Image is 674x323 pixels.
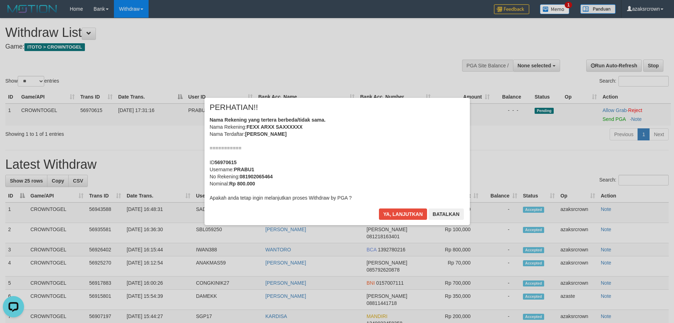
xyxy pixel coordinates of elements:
b: 56970615 [215,160,237,165]
b: 081902065464 [240,174,272,179]
span: PERHATIAN!! [210,104,258,111]
b: Nama Rekening yang tertera berbeda/tidak sama. [210,117,326,123]
b: Rp 800.000 [229,181,255,186]
button: Open LiveChat chat widget [3,3,24,24]
b: [PERSON_NAME] [245,131,287,137]
button: Ya, lanjutkan [379,208,427,220]
button: Batalkan [428,208,464,220]
div: Nama Rekening: Nama Terdaftar: =========== ID Username: No Rekening: Nominal: Apakah anda tetap i... [210,116,465,201]
b: PRABU1 [234,167,254,172]
b: FEXX ARXX SAXXXXXX [247,124,303,130]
